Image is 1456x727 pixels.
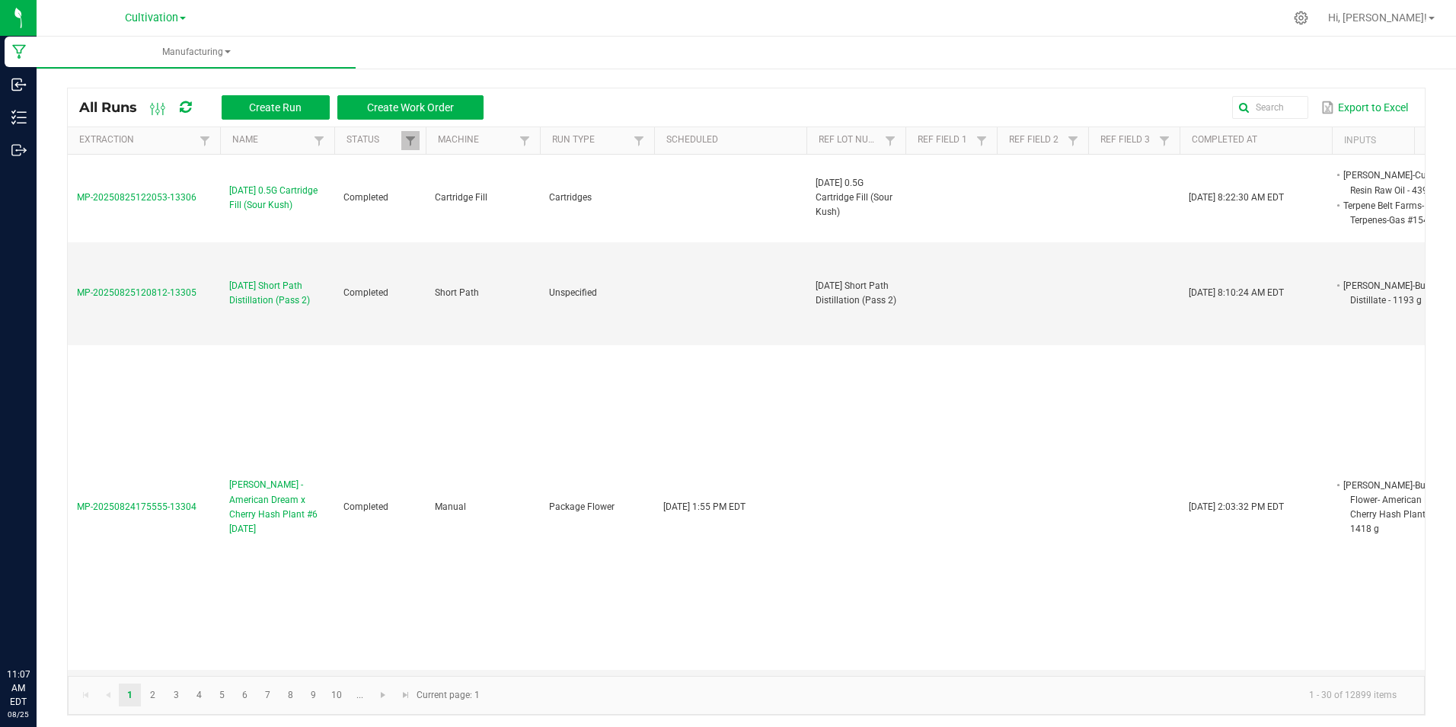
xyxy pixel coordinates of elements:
[377,689,389,701] span: Go to the next page
[1009,134,1063,146] a: Ref Field 2Sortable
[816,178,892,217] span: [DATE] 0.5G Cartridge Fill (Sour Kush)
[229,478,325,536] span: [PERSON_NAME] - American Dream x Cherry Hash Plant #6 [DATE]
[326,684,348,706] a: Page 10
[11,77,27,92] inline-svg: Inbound
[435,192,487,203] span: Cartridge Fill
[337,95,484,120] button: Create Work Order
[79,134,195,146] a: ExtractionSortable
[435,287,479,298] span: Short Path
[367,101,454,114] span: Create Work Order
[77,287,196,298] span: MP-20250825120812-13305
[37,37,356,69] a: Manufacturing
[165,684,187,706] a: Page 3
[211,684,233,706] a: Page 5
[666,134,800,146] a: ScheduledSortable
[394,684,417,706] a: Go to the last page
[343,192,388,203] span: Completed
[346,134,401,146] a: StatusSortable
[343,287,388,298] span: Completed
[1189,287,1284,298] span: [DATE] 8:10:24 AM EDT
[1317,94,1412,120] button: Export to Excel
[11,110,27,125] inline-svg: Inventory
[37,46,356,59] span: Manufacturing
[401,131,420,150] a: Filter
[343,501,388,512] span: Completed
[549,287,597,298] span: Unspecified
[1155,131,1173,150] a: Filter
[79,94,495,120] div: All Runs
[1292,11,1311,25] div: Manage settings
[1100,134,1154,146] a: Ref Field 3Sortable
[1189,501,1284,512] span: [DATE] 2:03:32 PM EDT
[1189,192,1284,203] span: [DATE] 8:22:30 AM EDT
[142,684,164,706] a: Page 2
[234,684,256,706] a: Page 6
[1064,131,1082,150] a: Filter
[11,44,27,59] inline-svg: Manufacturing
[45,603,63,621] iframe: Resource center unread badge
[119,684,141,706] a: Page 1
[1232,96,1308,119] input: Search
[630,131,648,150] a: Filter
[222,95,330,120] button: Create Run
[7,709,30,720] p: 08/25
[15,605,61,651] iframe: Resource center
[229,279,325,308] span: [DATE] Short Path Distillation (Pass 2)
[516,131,534,150] a: Filter
[489,683,1409,708] kendo-pager-info: 1 - 30 of 12899 items
[125,11,178,24] span: Cultivation
[816,280,896,306] span: [DATE] Short Path Distillation (Pass 2)
[349,684,371,706] a: Page 11
[68,676,1425,715] kendo-pager: Current page: 1
[188,684,210,706] a: Page 4
[435,501,466,512] span: Manual
[196,131,214,150] a: Filter
[1192,134,1326,146] a: Completed AtSortable
[7,668,30,709] p: 11:07 AM EDT
[1328,11,1427,24] span: Hi, [PERSON_NAME]!
[257,684,279,706] a: Page 7
[552,134,629,146] a: Run TypeSortable
[918,134,972,146] a: Ref Field 1Sortable
[972,131,991,150] a: Filter
[881,131,899,150] a: Filter
[819,134,880,146] a: Ref Lot NumberSortable
[549,192,592,203] span: Cartridges
[549,501,615,512] span: Package Flower
[229,184,325,213] span: [DATE] 0.5G Cartridge Fill (Sour Kush)
[232,134,309,146] a: NameSortable
[310,131,328,150] a: Filter
[372,684,394,706] a: Go to the next page
[438,134,515,146] a: MachineSortable
[302,684,324,706] a: Page 9
[77,192,196,203] span: MP-20250825122053-13306
[11,143,27,158] inline-svg: Outbound
[663,501,746,512] span: [DATE] 1:55 PM EDT
[279,684,302,706] a: Page 8
[77,501,196,512] span: MP-20250824175555-13304
[400,689,412,701] span: Go to the last page
[249,101,302,114] span: Create Run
